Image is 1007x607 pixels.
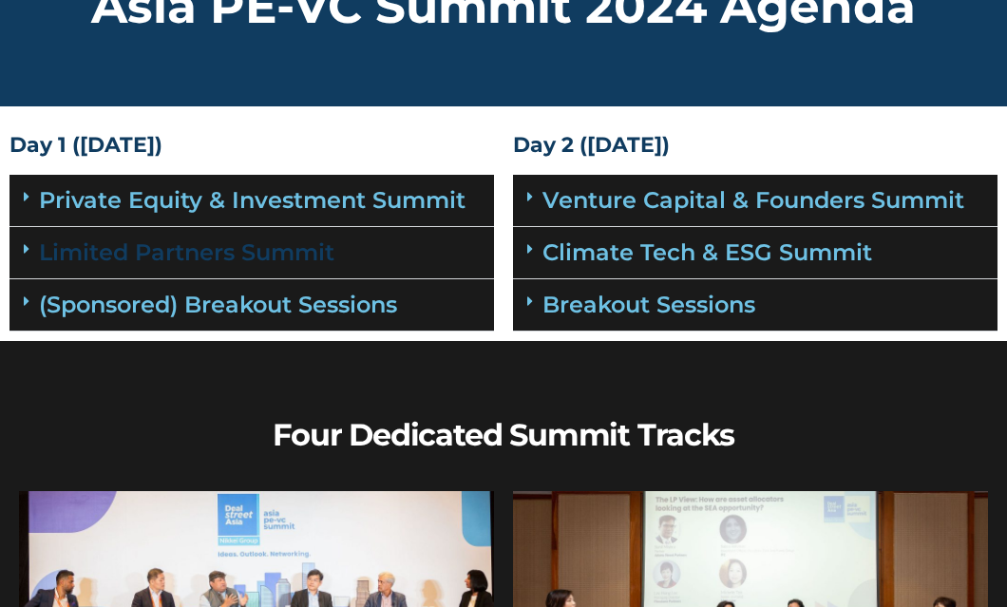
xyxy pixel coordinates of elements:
[542,186,964,214] a: Venture Capital & Founders​ Summit
[513,135,997,156] h4: Day 2 ([DATE])
[542,291,755,318] a: Breakout Sessions
[273,416,733,453] b: Four Dedicated Summit Tracks
[39,238,334,266] a: Limited Partners Summit
[542,238,872,266] a: Climate Tech & ESG Summit
[39,291,397,318] a: (Sponsored) Breakout Sessions
[9,135,494,156] h4: Day 1 ([DATE])
[39,186,465,214] a: Private Equity & Investment Summit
